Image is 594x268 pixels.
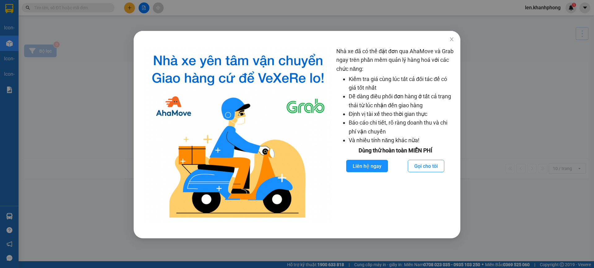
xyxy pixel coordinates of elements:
[349,75,454,92] li: Kiểm tra giá cùng lúc tất cả đối tác để có giá tốt nhất
[336,47,454,223] div: Nhà xe đã có thể đặt đơn qua AhaMove và Grab ngay trên phần mềm quản lý hàng hoá với các chức năng:
[353,162,381,170] span: Liên hệ ngay
[349,110,454,118] li: Định vị tài xế theo thời gian thực
[443,31,460,48] button: Close
[346,160,388,172] button: Liên hệ ngay
[449,37,454,42] span: close
[349,118,454,136] li: Báo cáo chi tiết, rõ ràng doanh thu và chi phí vận chuyển
[414,162,438,170] span: Gọi cho tôi
[349,92,454,110] li: Dễ dàng điều phối đơn hàng ở tất cả trạng thái từ lúc nhận đến giao hàng
[408,160,444,172] button: Gọi cho tôi
[349,136,454,145] li: Và nhiều tính năng khác nữa!
[145,47,331,223] img: logo
[336,146,454,155] div: Dùng thử hoàn toàn MIỄN PHÍ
